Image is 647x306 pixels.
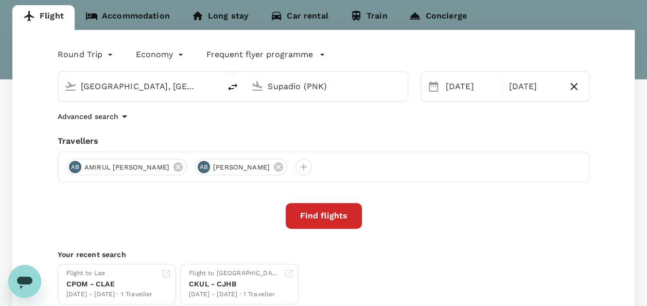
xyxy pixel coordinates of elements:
span: [PERSON_NAME] [207,162,276,173]
a: Flight [12,5,75,30]
button: delete [220,75,245,99]
div: Round Trip [58,46,115,63]
div: AB[PERSON_NAME] [195,159,287,175]
input: Depart from [81,78,199,94]
button: Frequent flyer programme [206,48,325,61]
a: Long stay [181,5,259,30]
a: Concierge [398,5,477,30]
div: AB [198,161,210,173]
a: Accommodation [75,5,181,30]
div: [DATE] [504,76,563,97]
p: Advanced search [58,111,118,122]
div: [DATE] - [DATE] · 1 Traveller [189,290,279,300]
button: Advanced search [58,110,131,123]
div: Flight to Lae [66,268,152,279]
div: ABAMIRUL [PERSON_NAME] [66,159,187,175]
button: Find flights [286,203,362,229]
div: [DATE] - [DATE] · 1 Traveller [66,290,152,300]
button: Open [400,85,403,87]
p: Your recent search [58,249,589,260]
div: Economy [136,46,186,63]
button: Open [213,85,215,87]
iframe: Button to launch messaging window [8,265,41,298]
a: Car rental [259,5,339,30]
div: Flight to [GEOGRAPHIC_DATA] [189,268,279,279]
div: CKUL - CJHB [189,279,279,290]
div: [DATE] [442,76,500,97]
input: Going to [268,78,386,94]
div: AB [69,161,81,173]
div: CPOM - CLAE [66,279,152,290]
span: AMIRUL [PERSON_NAME] [78,162,176,173]
a: Train [339,5,398,30]
div: Travellers [58,135,589,147]
p: Frequent flyer programme [206,48,313,61]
